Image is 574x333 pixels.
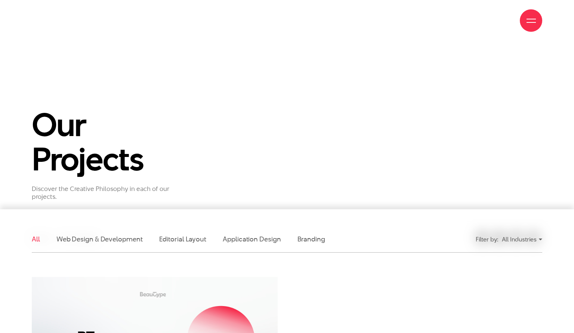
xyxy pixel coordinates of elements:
a: Editorial Layout [159,234,207,244]
div: All Industries [502,233,542,246]
p: Discover the Creative Philosophy in each of our projects. [32,185,194,201]
a: Application Design [223,234,281,244]
a: All [32,234,40,244]
a: Web Design & Development [56,234,143,244]
a: Branding [297,234,325,244]
h1: Our Projects [32,107,194,176]
div: Filter by: [476,233,498,246]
